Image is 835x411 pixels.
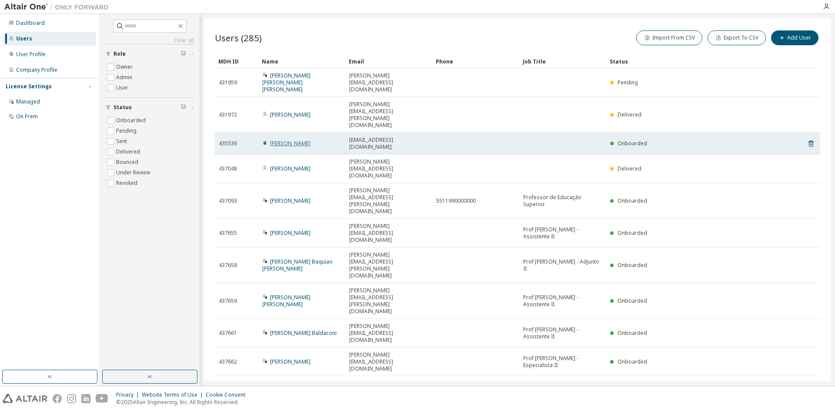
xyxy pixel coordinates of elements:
label: Bounced [116,157,140,167]
a: [PERSON_NAME] Baquiao [PERSON_NAME] [262,258,333,272]
span: Prof [PERSON_NAME] - Especialista II [523,355,602,369]
a: [PERSON_NAME] [270,229,311,237]
a: [PERSON_NAME] [PERSON_NAME] [PERSON_NAME] [262,72,311,93]
img: facebook.svg [53,394,62,403]
a: [PERSON_NAME] Baldaconi [270,329,337,337]
span: 437661 [219,330,237,337]
img: Altair One [4,3,113,11]
span: Clear filter [181,104,186,111]
span: Professor de Educação Superior [523,194,602,208]
div: Status [610,54,775,68]
span: [PERSON_NAME][EMAIL_ADDRESS][DOMAIN_NAME] [349,158,428,179]
span: Onboarded [618,358,647,365]
img: youtube.svg [96,394,108,403]
span: Users (285) [215,32,262,44]
span: 435536 [219,140,237,147]
button: Export To CSV [708,30,766,45]
button: Status [106,98,194,117]
div: MDH ID [218,54,255,68]
span: [PERSON_NAME][EMAIL_ADDRESS][PERSON_NAME][DOMAIN_NAME] [349,101,428,129]
button: Import From CSV [636,30,702,45]
a: [PERSON_NAME] [270,197,311,204]
div: Users [16,35,32,42]
span: [PERSON_NAME][EMAIL_ADDRESS][DOMAIN_NAME] [349,72,428,93]
label: Delivered [116,147,142,157]
div: Privacy [116,391,142,398]
span: Onboarded [618,197,647,204]
label: Admin [116,72,134,83]
span: 431972 [219,111,237,118]
a: [PERSON_NAME] [270,358,311,365]
span: 437655 [219,230,237,237]
label: Revoked [116,178,139,188]
div: Job Title [523,54,603,68]
span: Prof [PERSON_NAME] - Assistente II [523,226,602,240]
span: 437093 [219,197,237,204]
div: User Profile [16,51,46,58]
span: Prof [PERSON_NAME] - Adjunto II [523,258,602,272]
img: instagram.svg [67,394,76,403]
button: Role [106,44,194,63]
label: Under Review [116,167,152,178]
span: [PERSON_NAME][EMAIL_ADDRESS][DOMAIN_NAME] [349,323,428,344]
div: On Prem [16,113,38,120]
div: Phone [436,54,516,68]
span: Prof [PERSON_NAME] - Assistente II [523,294,602,308]
span: Onboarded [618,229,647,237]
span: [EMAIL_ADDRESS][DOMAIN_NAME] [349,137,428,150]
span: Onboarded [618,329,647,337]
div: License Settings [6,83,52,90]
label: Onboarded [116,115,147,126]
span: Status [114,104,132,111]
label: Owner [116,62,134,72]
a: [PERSON_NAME] [270,165,311,172]
span: [PERSON_NAME][EMAIL_ADDRESS][PERSON_NAME][DOMAIN_NAME] [349,187,428,215]
a: [PERSON_NAME] [PERSON_NAME] [262,294,311,308]
img: linkedin.svg [81,394,90,403]
span: Delivered [618,165,641,172]
div: Managed [16,98,40,105]
span: Delivered [618,111,641,118]
div: Company Profile [16,67,57,74]
img: altair_logo.svg [3,394,47,403]
a: [PERSON_NAME] [270,111,311,118]
span: Role [114,50,126,57]
p: © 2025 Altair Engineering, Inc. All Rights Reserved. [116,398,250,406]
span: Pending [618,79,638,86]
a: Clear all [106,37,194,44]
div: Email [349,54,429,68]
span: Prof [PERSON_NAME] - Assistente II [523,326,602,340]
div: Cookie Consent [206,391,250,398]
label: User [116,83,130,93]
span: Onboarded [618,297,647,304]
div: Name [262,54,342,68]
span: 437659 [219,297,237,304]
span: Onboarded [618,140,647,147]
span: 437658 [219,262,237,269]
span: 431959 [219,79,237,86]
button: Add User [771,30,818,45]
span: [PERSON_NAME][EMAIL_ADDRESS][DOMAIN_NAME] [349,351,428,372]
span: [PERSON_NAME][EMAIL_ADDRESS][DOMAIN_NAME] [349,223,428,244]
span: 437662 [219,358,237,365]
label: Sent [116,136,129,147]
span: [PERSON_NAME][EMAIL_ADDRESS][PERSON_NAME][DOMAIN_NAME] [349,251,428,279]
a: [PERSON_NAME] [270,140,311,147]
div: Dashboard [16,20,45,27]
div: Website Terms of Use [142,391,206,398]
span: Onboarded [618,261,647,269]
span: 5511990000000 [436,197,476,204]
span: Clear filter [181,50,186,57]
label: Pending [116,126,138,136]
span: 437048 [219,165,237,172]
span: [PERSON_NAME][EMAIL_ADDRESS][PERSON_NAME][DOMAIN_NAME] [349,287,428,315]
